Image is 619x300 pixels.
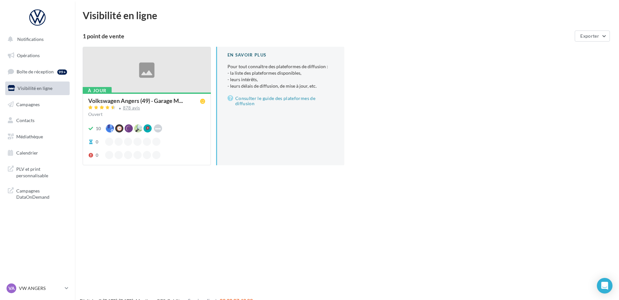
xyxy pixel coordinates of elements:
span: Campagnes DataOnDemand [16,186,67,200]
div: 878 avis [123,106,140,110]
span: Calendrier [16,150,38,156]
span: Campagnes [16,101,40,107]
span: Visibilité en ligne [18,85,52,91]
button: Exporter [575,31,610,42]
button: Notifications [4,32,68,46]
span: Boîte de réception [17,69,54,74]
div: 10 [96,125,101,132]
li: - leurs intérêts, [227,76,334,83]
a: Calendrier [4,146,71,160]
a: Boîte de réception99+ [4,65,71,79]
a: Opérations [4,49,71,62]
a: Campagnes [4,98,71,111]
span: Volkswagen Angers (49) - Garage M... [88,98,183,104]
a: Consulter le guide des plateformes de diffusion [227,94,334,107]
p: Pour tout connaître des plateformes de diffusion : [227,63,334,89]
a: Visibilité en ligne [4,81,71,95]
span: Opérations [17,53,40,58]
span: PLV et print personnalisable [16,165,67,179]
a: PLV et print personnalisable [4,162,71,181]
div: À jour [83,87,112,94]
li: - leurs délais de diffusion, de mise à jour, etc. [227,83,334,89]
span: Médiathèque [16,134,43,139]
span: Notifications [17,36,44,42]
div: 1 point de vente [83,33,572,39]
span: Contacts [16,118,34,123]
div: 0 [96,152,98,158]
div: Open Intercom Messenger [597,278,612,294]
div: 0 [96,139,98,145]
span: VA [8,285,15,292]
span: Ouvert [88,111,103,117]
div: Visibilité en ligne [83,10,611,20]
div: 99+ [57,69,67,75]
li: - la liste des plateformes disponibles, [227,70,334,76]
a: Campagnes DataOnDemand [4,184,71,203]
span: Exporter [580,33,599,39]
a: VA VW ANGERS [5,282,70,294]
a: Médiathèque [4,130,71,144]
div: En savoir plus [227,52,334,58]
a: 878 avis [88,105,205,112]
p: VW ANGERS [19,285,62,292]
a: Contacts [4,114,71,127]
